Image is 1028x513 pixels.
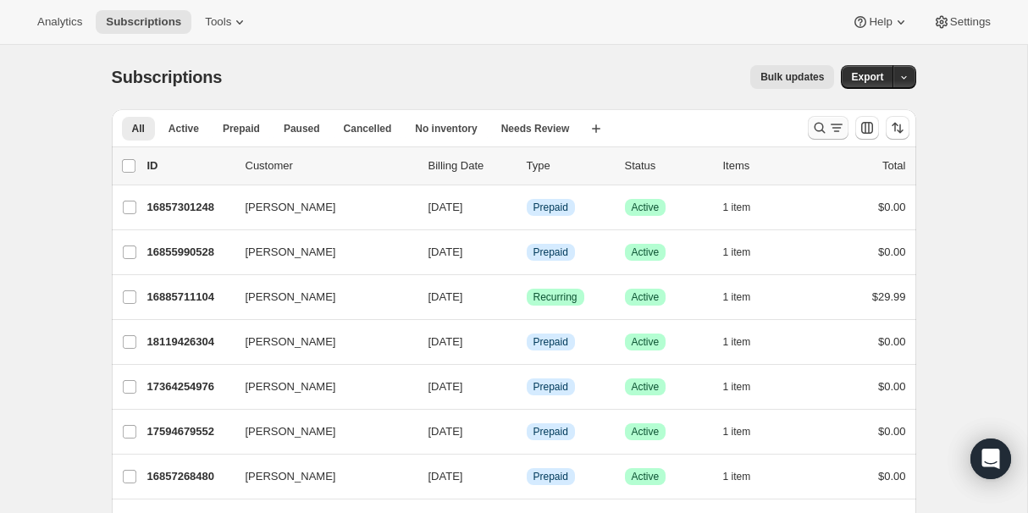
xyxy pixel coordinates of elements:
[632,201,660,214] span: Active
[723,245,751,259] span: 1 item
[235,194,405,221] button: [PERSON_NAME]
[533,290,578,304] span: Recurring
[96,10,191,34] button: Subscriptions
[235,373,405,400] button: [PERSON_NAME]
[428,157,513,174] p: Billing Date
[235,328,405,356] button: [PERSON_NAME]
[147,378,232,395] p: 17364254976
[246,334,336,350] span: [PERSON_NAME]
[878,335,906,348] span: $0.00
[842,10,919,34] button: Help
[147,240,906,264] div: 16855990528[PERSON_NAME][DATE]InfoPrepaidSuccessActive1 item$0.00
[235,418,405,445] button: [PERSON_NAME]
[869,15,892,29] span: Help
[878,201,906,213] span: $0.00
[205,15,231,29] span: Tools
[723,157,808,174] div: Items
[841,65,893,89] button: Export
[723,240,770,264] button: 1 item
[950,15,991,29] span: Settings
[147,289,232,306] p: 16885711104
[750,65,834,89] button: Bulk updates
[246,199,336,216] span: [PERSON_NAME]
[147,423,232,440] p: 17594679552
[723,375,770,399] button: 1 item
[428,470,463,483] span: [DATE]
[878,380,906,393] span: $0.00
[169,122,199,135] span: Active
[235,284,405,311] button: [PERSON_NAME]
[246,378,336,395] span: [PERSON_NAME]
[632,335,660,349] span: Active
[106,15,181,29] span: Subscriptions
[527,157,611,174] div: Type
[132,122,145,135] span: All
[223,122,260,135] span: Prepaid
[246,157,415,174] p: Customer
[723,201,751,214] span: 1 item
[723,285,770,309] button: 1 item
[147,199,232,216] p: 16857301248
[533,201,568,214] span: Prepaid
[872,290,906,303] span: $29.99
[886,116,909,140] button: Sort the results
[878,470,906,483] span: $0.00
[878,245,906,258] span: $0.00
[112,68,223,86] span: Subscriptions
[428,201,463,213] span: [DATE]
[284,122,320,135] span: Paused
[246,244,336,261] span: [PERSON_NAME]
[147,157,232,174] p: ID
[723,470,751,483] span: 1 item
[147,330,906,354] div: 18119426304[PERSON_NAME][DATE]InfoPrepaidSuccessActive1 item$0.00
[583,117,610,141] button: Create new view
[195,10,258,34] button: Tools
[235,463,405,490] button: [PERSON_NAME]
[808,116,848,140] button: Search and filter results
[533,470,568,483] span: Prepaid
[147,375,906,399] div: 17364254976[PERSON_NAME][DATE]InfoPrepaidSuccessActive1 item$0.00
[723,330,770,354] button: 1 item
[147,196,906,219] div: 16857301248[PERSON_NAME][DATE]InfoPrepaidSuccessActive1 item$0.00
[147,420,906,444] div: 17594679552[PERSON_NAME][DATE]InfoPrepaidSuccessActive1 item$0.00
[415,122,477,135] span: No inventory
[235,239,405,266] button: [PERSON_NAME]
[723,425,751,439] span: 1 item
[147,334,232,350] p: 18119426304
[723,196,770,219] button: 1 item
[246,468,336,485] span: [PERSON_NAME]
[533,380,568,394] span: Prepaid
[625,157,710,174] p: Status
[147,244,232,261] p: 16855990528
[851,70,883,84] span: Export
[428,245,463,258] span: [DATE]
[501,122,570,135] span: Needs Review
[533,245,568,259] span: Prepaid
[27,10,92,34] button: Analytics
[147,465,906,488] div: 16857268480[PERSON_NAME][DATE]InfoPrepaidSuccessActive1 item$0.00
[632,380,660,394] span: Active
[723,335,751,349] span: 1 item
[246,289,336,306] span: [PERSON_NAME]
[428,380,463,393] span: [DATE]
[760,70,824,84] span: Bulk updates
[344,122,392,135] span: Cancelled
[533,425,568,439] span: Prepaid
[970,439,1011,479] div: Open Intercom Messenger
[632,290,660,304] span: Active
[533,335,568,349] span: Prepaid
[923,10,1001,34] button: Settings
[878,425,906,438] span: $0.00
[37,15,82,29] span: Analytics
[723,465,770,488] button: 1 item
[428,290,463,303] span: [DATE]
[632,470,660,483] span: Active
[723,380,751,394] span: 1 item
[246,423,336,440] span: [PERSON_NAME]
[147,468,232,485] p: 16857268480
[882,157,905,174] p: Total
[632,245,660,259] span: Active
[428,335,463,348] span: [DATE]
[147,285,906,309] div: 16885711104[PERSON_NAME][DATE]SuccessRecurringSuccessActive1 item$29.99
[147,157,906,174] div: IDCustomerBilling DateTypeStatusItemsTotal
